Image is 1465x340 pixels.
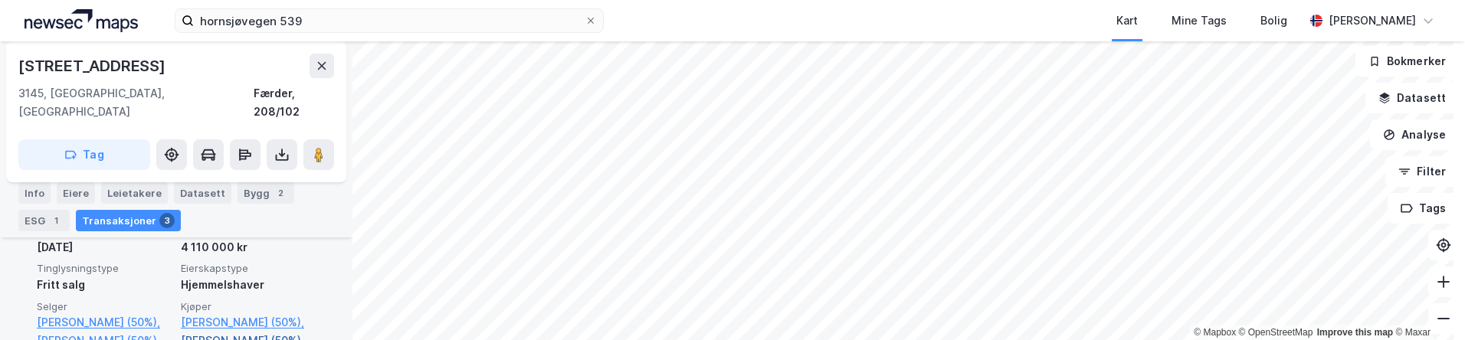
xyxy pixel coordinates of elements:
div: Info [18,182,51,204]
button: Bokmerker [1355,46,1459,77]
div: Leietakere [101,182,168,204]
div: [PERSON_NAME] [1329,11,1416,30]
div: Bygg [238,182,294,204]
div: Eiere [57,182,95,204]
div: Færder, 208/102 [254,84,334,121]
button: Analyse [1370,119,1459,150]
iframe: Chat Widget [1388,266,1465,340]
div: ESG [18,210,70,231]
div: [STREET_ADDRESS] [18,54,169,78]
a: [PERSON_NAME] (50%), [181,313,316,332]
button: Tag [18,139,150,170]
div: 3145, [GEOGRAPHIC_DATA], [GEOGRAPHIC_DATA] [18,84,254,121]
div: Kart [1116,11,1138,30]
div: [DATE] [37,238,172,257]
span: Eierskapstype [181,262,316,275]
div: 4 110 000 kr [181,238,316,257]
span: Tinglysningstype [37,262,172,275]
a: Improve this map [1317,327,1393,338]
input: Søk på adresse, matrikkel, gårdeiere, leietakere eller personer [194,9,585,32]
div: Kontrollprogram for chat [1388,266,1465,340]
button: Tags [1388,193,1459,224]
span: Kjøper [181,300,316,313]
div: Mine Tags [1172,11,1227,30]
a: OpenStreetMap [1239,327,1313,338]
div: Bolig [1260,11,1287,30]
a: Mapbox [1194,327,1236,338]
div: Datasett [174,182,231,204]
div: Transaksjoner [76,210,181,231]
a: [PERSON_NAME] (50%), [37,313,172,332]
div: Hjemmelshaver [181,276,316,294]
span: Selger [37,300,172,313]
img: logo.a4113a55bc3d86da70a041830d287a7e.svg [25,9,138,32]
button: Filter [1385,156,1459,187]
div: 3 [159,213,175,228]
div: 1 [48,213,64,228]
div: Fritt salg [37,276,172,294]
div: 2 [273,185,288,201]
button: Datasett [1365,83,1459,113]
